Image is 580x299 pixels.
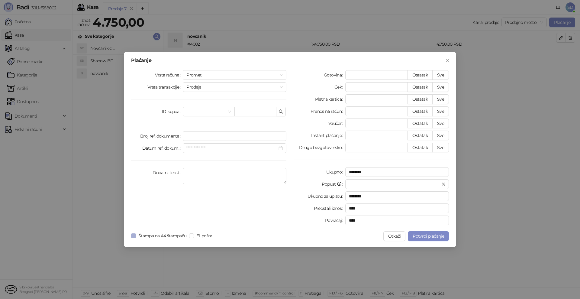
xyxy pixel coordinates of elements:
[326,167,346,177] label: Ukupno
[299,143,345,152] label: Drugo bezgotovinsko
[328,119,346,128] label: Vaučer
[325,216,345,225] label: Povraćaj
[314,203,346,213] label: Preostali iznos
[334,82,345,92] label: Ček
[445,58,450,63] span: close
[186,83,283,92] span: Prodaja
[443,58,453,63] span: Zatvori
[142,143,183,153] label: Datum ref. dokum.
[408,231,449,241] button: Potvrdi plaćanje
[432,119,449,128] button: Sve
[432,82,449,92] button: Sve
[324,70,345,80] label: Gotovina
[432,106,449,116] button: Sve
[153,168,183,177] label: Dodatni tekst
[432,94,449,104] button: Sve
[155,70,183,80] label: Vrsta računa
[194,232,215,239] span: El. pošta
[315,94,345,104] label: Platna kartica
[383,231,405,241] button: Otkaži
[408,94,433,104] button: Ostatak
[322,179,345,189] label: Popust
[432,143,449,152] button: Sve
[408,143,433,152] button: Ostatak
[147,82,183,92] label: Vrsta transakcije
[413,233,444,239] span: Potvrdi plaćanje
[311,106,346,116] label: Prenos na račun
[183,131,286,141] input: Broj ref. dokumenta
[183,168,286,184] textarea: Dodatni tekst
[408,119,433,128] button: Ostatak
[136,232,189,239] span: Štampa na A4 štampaču
[432,70,449,80] button: Sve
[140,131,183,141] label: Broj ref. dokumenta
[131,58,449,63] div: Plaćanje
[186,145,277,151] input: Datum ref. dokum.
[408,106,433,116] button: Ostatak
[308,191,345,201] label: Ukupno za uplatu
[186,70,283,80] span: Promet
[408,131,433,140] button: Ostatak
[162,107,183,116] label: ID kupca
[432,131,449,140] button: Sve
[408,82,433,92] button: Ostatak
[408,70,433,80] button: Ostatak
[311,131,345,140] label: Instant plaćanje
[443,56,453,65] button: Close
